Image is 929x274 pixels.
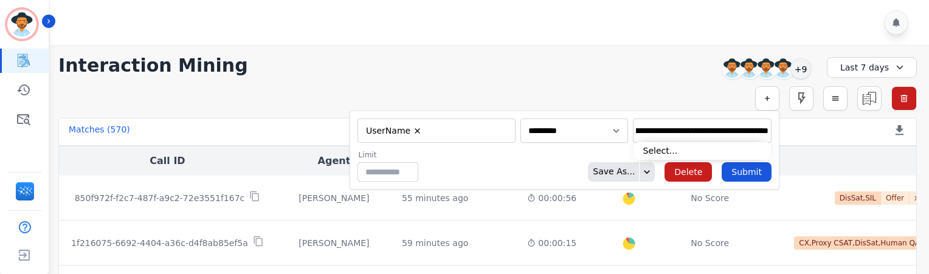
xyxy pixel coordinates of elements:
p: 850f972f-f2c7-487f-a9c2-72e3551f167c [75,192,245,204]
li: Select... [634,142,771,160]
span: x 1 [910,191,928,205]
div: No Score [691,192,729,204]
ul: selected options [636,125,768,137]
span: CX,Proxy CSAT,DisSat,Human QA [794,236,925,250]
img: Bordered avatar [7,10,36,39]
div: Save As... [588,162,635,182]
span: Offer [881,191,910,205]
div: 00:00:15 [527,237,576,249]
button: Agent [318,154,351,168]
div: 59 minutes ago [402,237,468,249]
div: [PERSON_NAME] [286,237,382,249]
span: DisSat,SIL [835,191,881,205]
div: Matches ( 570 ) [69,123,130,140]
h1: Interaction Mining [58,55,248,77]
div: +9 [790,58,811,79]
div: [PERSON_NAME] [286,192,382,204]
label: Limit [359,150,418,160]
li: UserName [362,125,426,137]
div: 00:00:56 [527,192,576,204]
button: Call ID [150,154,185,168]
button: Remove UserName [413,126,422,135]
div: 55 minutes ago [402,192,468,204]
button: Submit [722,162,772,182]
div: No Score [691,237,729,249]
div: Last 7 days [827,57,917,78]
ul: selected options [361,123,508,138]
p: 1f216075-6692-4404-a36c-d4f8ab85ef5a [71,237,248,249]
button: Delete [665,162,712,182]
